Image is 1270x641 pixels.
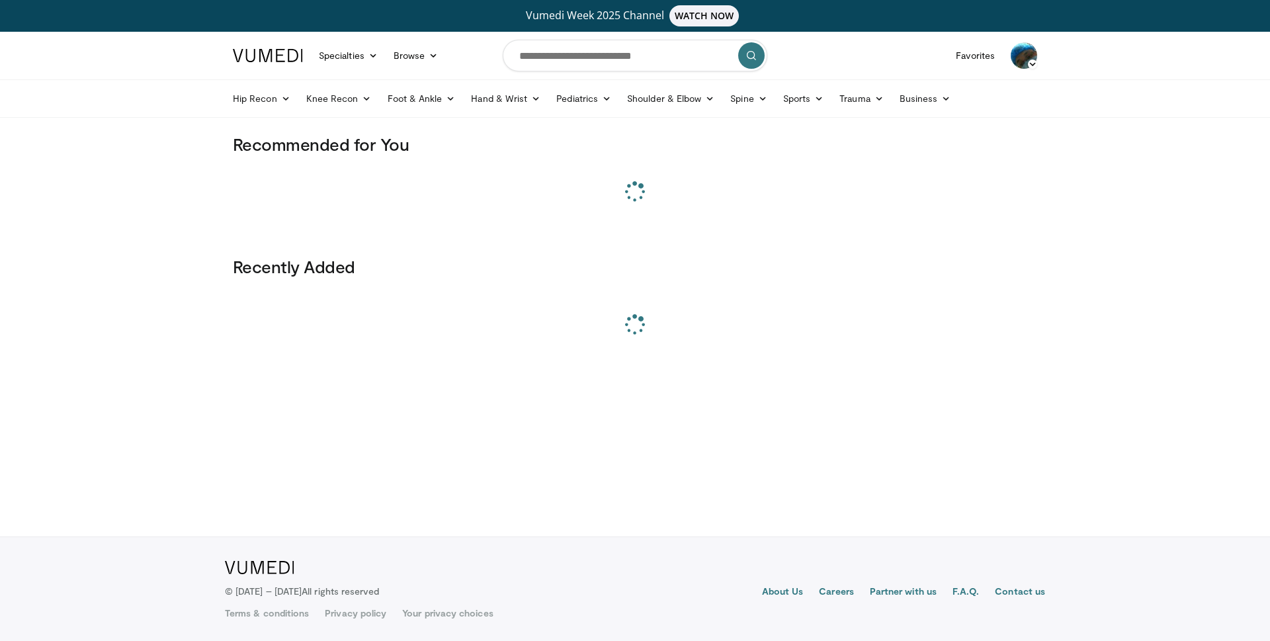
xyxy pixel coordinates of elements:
input: Search topics, interventions [503,40,767,71]
a: Contact us [995,585,1045,601]
span: All rights reserved [302,585,379,597]
a: Sports [775,85,832,112]
a: Pediatrics [548,85,619,112]
a: Hand & Wrist [463,85,548,112]
a: Privacy policy [325,607,386,620]
span: WATCH NOW [669,5,740,26]
a: Favorites [948,42,1003,69]
a: Foot & Ankle [380,85,464,112]
a: Trauma [831,85,892,112]
a: Business [892,85,959,112]
a: Shoulder & Elbow [619,85,722,112]
a: Knee Recon [298,85,380,112]
img: Avatar [1011,42,1037,69]
h3: Recently Added [233,256,1037,277]
a: Spine [722,85,775,112]
a: F.A.Q. [952,585,979,601]
a: Vumedi Week 2025 ChannelWATCH NOW [235,5,1035,26]
a: Partner with us [870,585,937,601]
img: VuMedi Logo [225,561,294,574]
a: Terms & conditions [225,607,309,620]
a: Careers [819,585,854,601]
a: Your privacy choices [402,607,493,620]
a: About Us [762,585,804,601]
a: Browse [386,42,446,69]
a: Specialties [311,42,386,69]
h3: Recommended for You [233,134,1037,155]
img: VuMedi Logo [233,49,303,62]
p: © [DATE] – [DATE] [225,585,380,598]
a: Hip Recon [225,85,298,112]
